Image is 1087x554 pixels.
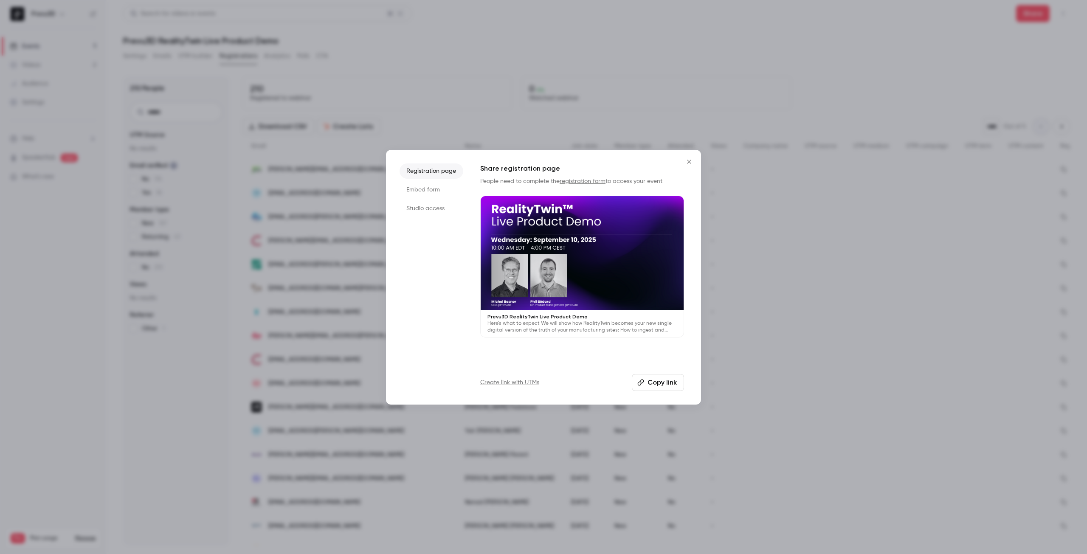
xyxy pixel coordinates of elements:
[480,196,684,338] a: Prevu3D RealityTwin Live Product DemoHere’s what to expect We will show how RealityTwin becomes y...
[487,313,677,320] p: Prevu3D RealityTwin Live Product Demo
[487,320,677,334] p: Here’s what to expect We will show how RealityTwin becomes your new single digital version of the...
[400,163,463,179] li: Registration page
[480,177,684,186] p: People need to complete the to access your event
[400,182,463,197] li: Embed form
[480,163,684,174] h1: Share registration page
[400,201,463,216] li: Studio access
[681,153,698,170] button: Close
[560,178,605,184] a: registration form
[632,374,684,391] button: Copy link
[480,378,539,387] a: Create link with UTMs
